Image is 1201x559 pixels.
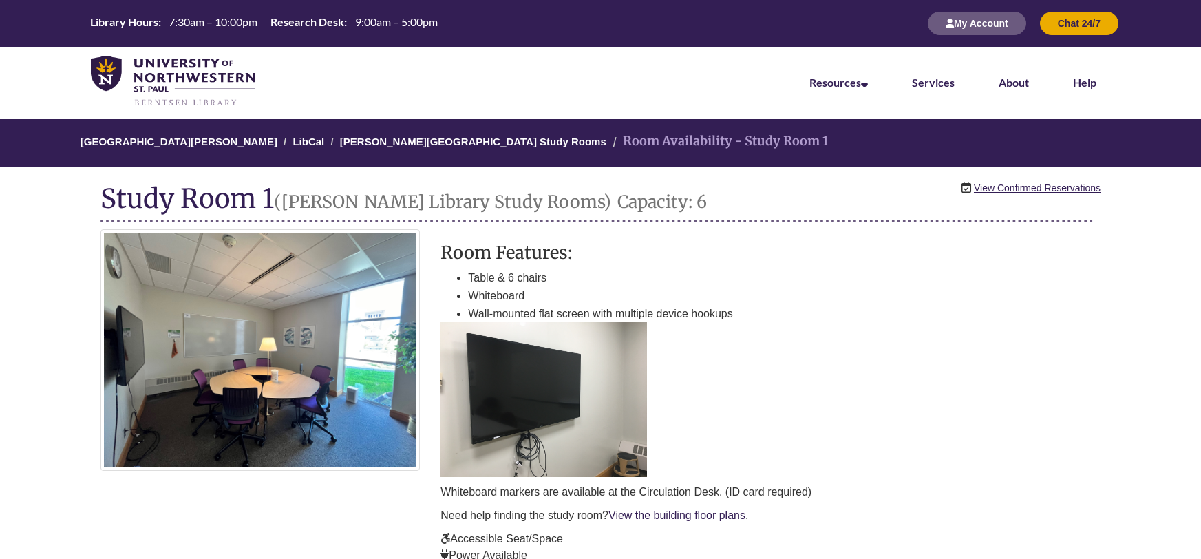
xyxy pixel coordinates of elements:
[355,15,438,28] span: 9:00am – 5:00pm
[265,14,349,30] th: Research Desk:
[81,136,277,147] a: [GEOGRAPHIC_DATA][PERSON_NAME]
[440,484,1101,500] p: Whiteboard markers are available at the Circulation Desk. (ID card required)
[468,269,1101,287] li: Table & 6 chairs
[608,509,745,521] a: View the building floor plans
[85,14,443,32] a: Hours Today
[468,287,1101,305] li: Whiteboard
[293,136,324,147] a: LibCal
[617,191,707,213] small: Capacity: 6
[974,180,1101,196] a: View Confirmed Reservations
[609,131,828,151] li: Room Availability - Study Room 1
[809,76,868,89] a: Resources
[912,76,955,89] a: Services
[91,56,255,107] img: UNWSP Library Logo
[340,136,606,147] a: [PERSON_NAME][GEOGRAPHIC_DATA] Study Rooms
[100,229,420,471] img: Study Room 1
[928,12,1026,35] button: My Account
[100,119,1101,167] nav: Breadcrumb
[999,76,1029,89] a: About
[85,14,443,31] table: Hours Today
[169,15,257,28] span: 7:30am – 10:00pm
[468,305,1101,323] li: Wall-mounted flat screen with multiple device hookups
[928,17,1026,29] a: My Account
[1040,12,1118,35] button: Chat 24/7
[440,243,1101,262] h3: Room Features:
[440,507,1101,524] p: Need help finding the study room? .
[274,191,611,213] small: ([PERSON_NAME] Library Study Rooms)
[1040,17,1118,29] a: Chat 24/7
[85,14,163,30] th: Library Hours:
[1073,76,1096,89] a: Help
[100,184,1094,222] h1: Study Room 1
